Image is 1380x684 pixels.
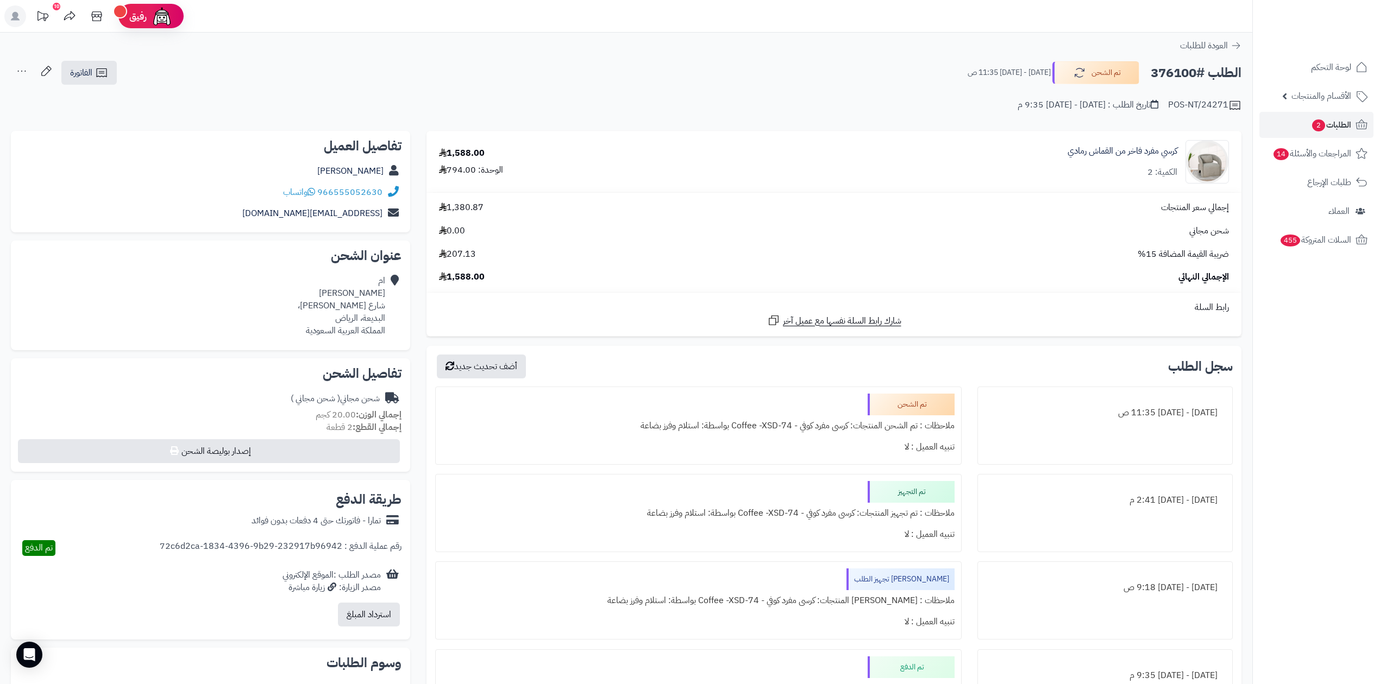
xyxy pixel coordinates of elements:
button: تم الشحن [1052,61,1139,84]
div: مصدر الطلب :الموقع الإلكتروني [283,569,381,594]
div: 10 [53,3,60,10]
span: العودة للطلبات [1180,39,1228,52]
div: تم التجهيز [868,481,955,503]
button: إصدار بوليصة الشحن [18,439,400,463]
span: السلات المتروكة [1279,232,1351,248]
span: 1,380.87 [439,201,484,214]
div: رقم عملية الدفع : 72c6d2ca-1834-4396-9b29-232917b96942 [160,540,402,556]
div: تاريخ الطلب : [DATE] - [DATE] 9:35 م [1018,99,1158,111]
a: [PERSON_NAME] [317,164,384,178]
a: [EMAIL_ADDRESS][DOMAIN_NAME] [242,207,382,220]
a: طلبات الإرجاع [1259,169,1373,195]
span: الطلبات [1311,117,1351,132]
div: تم الشحن [868,394,955,415]
a: السلات المتروكة455 [1259,227,1373,253]
small: [DATE] - [DATE] 11:35 ص [968,67,1051,78]
span: الفاتورة [70,66,92,79]
a: العملاء [1259,198,1373,224]
span: 455 [1281,235,1300,246]
span: 1,588.00 [439,271,485,283]
strong: إجمالي القطع: [353,421,402,434]
a: 966555052630 [317,186,382,199]
strong: إجمالي الوزن: [356,408,402,421]
h2: عنوان الشحن [20,249,402,262]
button: استرداد المبلغ [338,603,400,626]
div: [DATE] - [DATE] 2:41 م [984,490,1226,511]
div: تم الدفع [868,656,955,678]
div: POS-NT/24271 [1168,99,1241,112]
div: ملاحظات : تم تجهيز المنتجات: كرسى مفرد كوفي - Coffee -XSD-74 بواسطة: استلام وفرز بضاعة [442,503,955,524]
span: 207.13 [439,248,476,261]
span: الأقسام والمنتجات [1291,88,1351,104]
div: شحن مجاني [291,392,380,405]
div: تنبيه العميل : لا [442,436,955,458]
span: 14 [1274,148,1289,160]
span: الإجمالي النهائي [1178,271,1229,283]
a: العودة للطلبات [1180,39,1241,52]
div: ملاحظات : تم الشحن المنتجات: كرسى مفرد كوفي - Coffee -XSD-74 بواسطة: استلام وفرز بضاعة [442,415,955,436]
div: Open Intercom Messenger [16,642,42,668]
span: رفيق [129,10,147,23]
div: مصدر الزيارة: زيارة مباشرة [283,581,381,594]
img: logo-2.png [1306,8,1370,31]
div: رابط السلة [431,301,1237,314]
h2: تفاصيل الشحن [20,367,402,380]
div: ام [PERSON_NAME] شارع [PERSON_NAME]، البديعة، الرياض المملكة العربية السعودية [298,275,385,337]
div: الكمية: 2 [1147,166,1177,179]
h3: سجل الطلب [1168,360,1233,373]
a: واتساب [283,186,315,199]
a: تحديثات المنصة [29,5,56,30]
button: أضف تحديث جديد [437,354,526,378]
span: المراجعات والأسئلة [1272,146,1351,161]
h2: وسوم الطلبات [20,656,402,669]
div: تنبيه العميل : لا [442,611,955,632]
h2: طريقة الدفع [336,493,402,506]
a: المراجعات والأسئلة14 [1259,141,1373,167]
span: ( شحن مجاني ) [291,392,340,405]
span: لوحة التحكم [1311,60,1351,75]
div: [DATE] - [DATE] 9:18 ص [984,577,1226,598]
span: شحن مجاني [1189,225,1229,237]
a: الفاتورة [61,61,117,85]
span: 2 [1312,119,1325,131]
span: إجمالي سعر المنتجات [1161,201,1229,214]
a: لوحة التحكم [1259,54,1373,80]
small: 2 قطعة [327,421,402,434]
span: طلبات الإرجاع [1307,175,1351,190]
small: 20.00 كجم [316,408,402,421]
div: تنبيه العميل : لا [442,524,955,545]
span: العملاء [1328,204,1350,219]
span: شارك رابط السلة نفسها مع عميل آخر [783,315,901,327]
span: ضريبة القيمة المضافة 15% [1138,248,1229,261]
a: شارك رابط السلة نفسها مع عميل آخر [767,314,901,327]
div: الوحدة: 794.00 [439,164,503,176]
div: تمارا - فاتورتك حتى 4 دفعات بدون فوائد [252,515,381,527]
span: تم الدفع [25,541,53,554]
img: 1757332008-1-90x90.jpg [1186,140,1228,183]
a: كرسي مفرد فاخر من القماش رمادي [1068,145,1177,157]
div: 1,588.00 [439,147,485,160]
h2: تفاصيل العميل [20,140,402,153]
span: 0.00 [439,225,465,237]
h2: الطلب #376100 [1151,62,1241,84]
div: [DATE] - [DATE] 11:35 ص [984,402,1226,423]
a: الطلبات2 [1259,112,1373,138]
div: [PERSON_NAME] تجهيز الطلب [846,568,955,590]
div: ملاحظات : [PERSON_NAME] المنتجات: كرسى مفرد كوفي - Coffee -XSD-74 بواسطة: استلام وفرز بضاعة [442,590,955,611]
img: ai-face.png [151,5,173,27]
